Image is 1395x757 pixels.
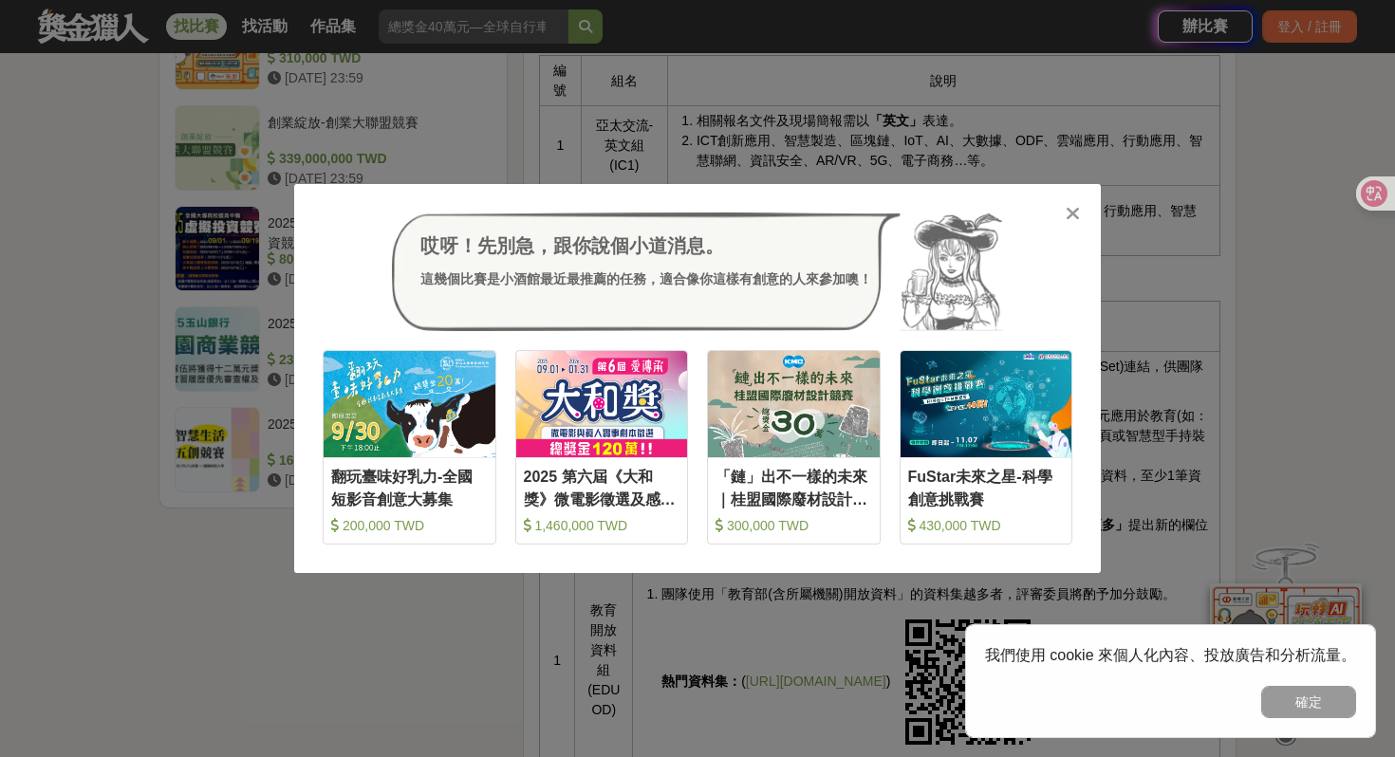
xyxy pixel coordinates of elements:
[901,212,1003,332] img: Avatar
[716,516,872,535] div: 300,000 TWD
[707,350,881,545] a: Cover Image「鏈」出不一樣的未來｜桂盟國際廢材設計競賽 300,000 TWD
[1261,686,1356,718] button: 確定
[515,350,689,545] a: Cover Image2025 第六屆《大和獎》微電影徵選及感人實事分享 1,460,000 TWD
[420,269,872,289] div: 這幾個比賽是小酒館最近最推薦的任務，適合像你這樣有創意的人來參加噢！
[908,516,1065,535] div: 430,000 TWD
[324,351,495,456] img: Cover Image
[331,466,488,508] div: 翻玩臺味好乳力-全國短影音創意大募集
[716,466,872,508] div: 「鏈」出不一樣的未來｜桂盟國際廢材設計競賽
[900,350,1073,545] a: Cover ImageFuStar未來之星-科學創意挑戰賽 430,000 TWD
[331,516,488,535] div: 200,000 TWD
[985,647,1356,663] span: 我們使用 cookie 來個人化內容、投放廣告和分析流量。
[516,351,688,456] img: Cover Image
[524,516,680,535] div: 1,460,000 TWD
[323,350,496,545] a: Cover Image翻玩臺味好乳力-全國短影音創意大募集 200,000 TWD
[524,466,680,508] div: 2025 第六屆《大和獎》微電影徵選及感人實事分享
[901,351,1072,456] img: Cover Image
[908,466,1065,508] div: FuStar未來之星-科學創意挑戰賽
[420,231,872,260] div: 哎呀！先別急，跟你說個小道消息。
[708,351,880,456] img: Cover Image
